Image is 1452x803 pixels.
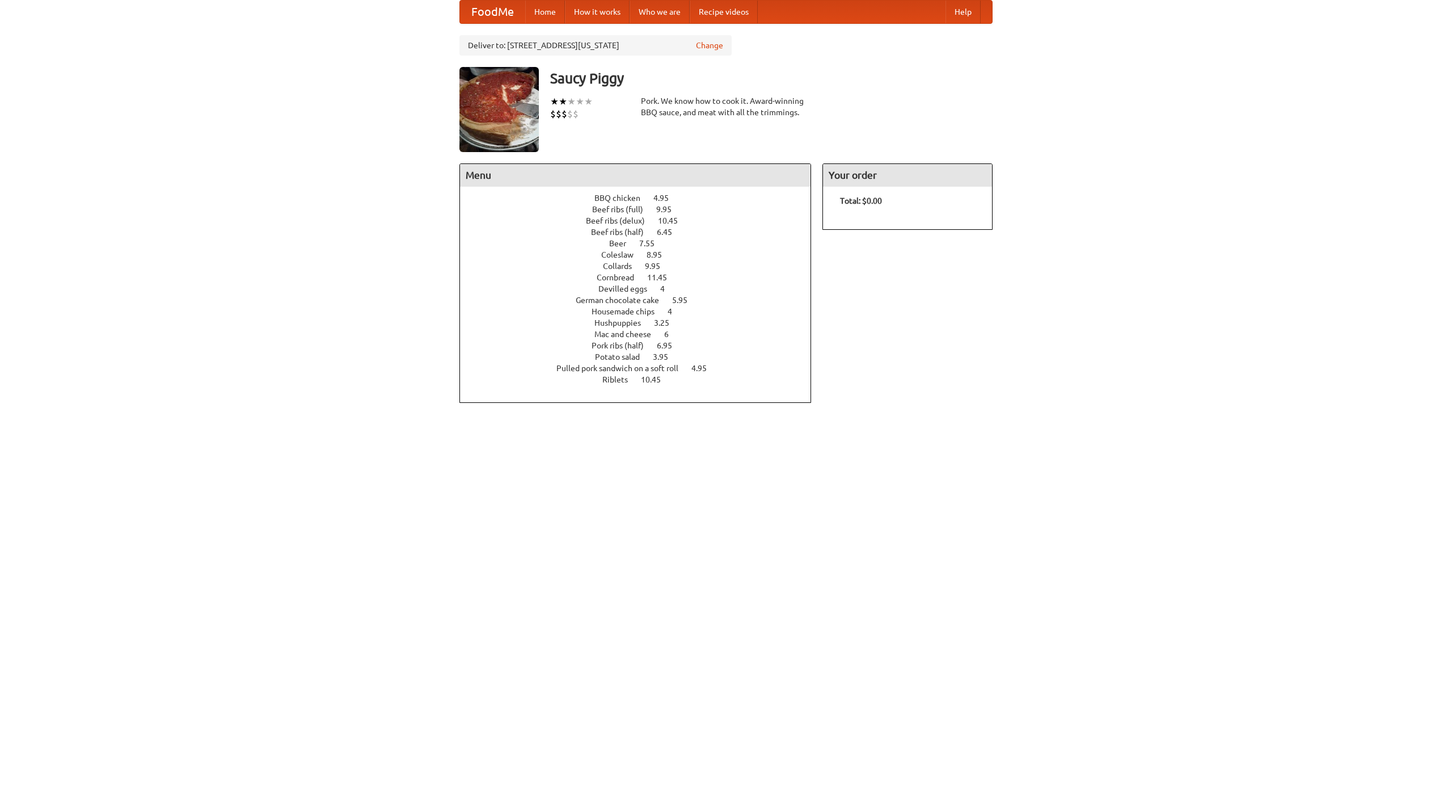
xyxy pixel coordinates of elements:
a: Beef ribs (full) 9.95 [592,205,693,214]
h3: Saucy Piggy [550,67,993,90]
a: BBQ chicken 4.95 [594,194,690,203]
a: Potato salad 3.95 [595,352,689,361]
a: Hushpuppies 3.25 [594,318,690,327]
span: 5.95 [672,296,699,305]
span: Beer [609,239,638,248]
h4: Your order [823,164,992,187]
span: German chocolate cake [576,296,670,305]
span: Pork ribs (half) [592,341,655,350]
a: Riblets 10.45 [602,375,682,384]
span: 9.95 [645,262,672,271]
span: 4 [660,284,676,293]
a: Pulled pork sandwich on a soft roll 4.95 [556,364,728,373]
li: ★ [550,95,559,108]
span: 9.95 [656,205,683,214]
a: FoodMe [460,1,525,23]
span: Coleslaw [601,250,645,259]
li: ★ [576,95,584,108]
a: Mac and cheese 6 [594,330,690,339]
a: Pork ribs (half) 6.95 [592,341,693,350]
a: German chocolate cake 5.95 [576,296,708,305]
div: Pork. We know how to cook it. Award-winning BBQ sauce, and meat with all the trimmings. [641,95,811,118]
li: ★ [584,95,593,108]
span: Housemade chips [592,307,666,316]
span: Pulled pork sandwich on a soft roll [556,364,690,373]
b: Total: $0.00 [840,196,882,205]
li: $ [567,108,573,120]
span: 4.95 [691,364,718,373]
span: BBQ chicken [594,194,652,203]
a: Beef ribs (delux) 10.45 [586,216,699,225]
a: Housemade chips 4 [592,307,693,316]
span: 6.45 [657,228,683,237]
span: Beef ribs (half) [591,228,655,237]
a: Home [525,1,565,23]
a: Cornbread 11.45 [597,273,688,282]
li: $ [562,108,567,120]
li: $ [550,108,556,120]
span: 10.45 [641,375,672,384]
span: 7.55 [639,239,666,248]
span: 10.45 [658,216,689,225]
span: Mac and cheese [594,330,662,339]
span: Devilled eggs [598,284,659,293]
a: Who we are [630,1,690,23]
a: Change [696,40,723,51]
span: Riblets [602,375,639,384]
span: Cornbread [597,273,645,282]
li: $ [556,108,562,120]
span: 4 [668,307,683,316]
span: Collards [603,262,643,271]
h4: Menu [460,164,811,187]
a: Beer 7.55 [609,239,676,248]
a: Help [946,1,981,23]
img: angular.jpg [459,67,539,152]
a: Coleslaw 8.95 [601,250,683,259]
span: Beef ribs (delux) [586,216,656,225]
span: Beef ribs (full) [592,205,655,214]
a: How it works [565,1,630,23]
span: Hushpuppies [594,318,652,327]
span: 3.25 [654,318,681,327]
a: Recipe videos [690,1,758,23]
span: Potato salad [595,352,651,361]
a: Collards 9.95 [603,262,681,271]
a: Beef ribs (half) 6.45 [591,228,693,237]
span: 8.95 [647,250,673,259]
a: Devilled eggs 4 [598,284,686,293]
li: ★ [559,95,567,108]
span: 4.95 [653,194,680,203]
span: 3.95 [653,352,679,361]
li: ★ [567,95,576,108]
div: Deliver to: [STREET_ADDRESS][US_STATE] [459,35,732,56]
span: 6.95 [657,341,683,350]
span: 11.45 [647,273,678,282]
li: $ [573,108,579,120]
span: 6 [664,330,680,339]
